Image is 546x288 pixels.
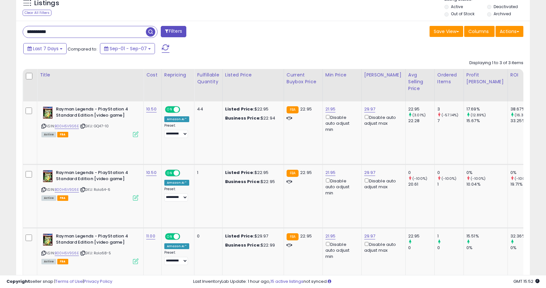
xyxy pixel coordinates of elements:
div: 0 [197,233,217,239]
a: 29.97 [364,106,376,112]
div: Title [40,72,141,78]
div: Amazon AI * [164,180,190,186]
div: Preset: [164,123,190,138]
div: Disable auto adjust max [364,241,400,253]
div: $22.94 [225,115,279,121]
span: Last 7 Days [33,45,59,52]
div: 0% [510,170,537,176]
a: 10.50 [146,106,157,112]
div: [PERSON_NAME] [364,72,403,78]
div: Preset: [164,250,190,265]
div: Amazon AI * [164,116,190,122]
div: 32.36% [510,233,537,239]
small: (3.01%) [412,112,426,118]
img: 5114pzaky9L._SL40_.jpg [41,170,54,183]
div: 10.04% [466,181,508,187]
small: FBA [287,233,299,240]
small: (-100%) [515,176,530,181]
div: Ordered Items [437,72,461,85]
div: $22.95 [225,170,279,176]
span: | SKU: GQ47-10 [80,123,109,129]
div: Repricing [164,72,192,78]
div: Last InventoryLab Update: 1 hour ago, not synced. [193,279,540,285]
span: ON [166,170,174,176]
b: Business Price: [225,179,261,185]
div: 1 [437,233,464,239]
div: 3 [437,106,464,112]
div: 22.95 [408,106,434,112]
b: Rayman Legends - PlayStation 4 Standard Edition [video game] [56,106,135,120]
div: 22.95 [408,233,434,239]
div: $22.95 [225,106,279,112]
div: Disable auto adjust max [364,114,400,126]
button: Actions [496,26,523,37]
div: $22.95 [225,179,279,185]
span: 22.95 [300,233,312,239]
small: (12.89%) [471,112,486,118]
small: (-100%) [471,176,486,181]
button: Columns [464,26,495,37]
button: Filters [161,26,186,37]
div: 0% [466,245,508,251]
div: 0 [437,170,464,176]
span: | SKU: Rola68-5 [80,250,111,256]
span: OFF [179,234,190,239]
span: All listings currently available for purchase on Amazon [41,195,56,201]
a: 10.50 [146,169,157,176]
span: FBA [57,195,68,201]
div: Cost [146,72,159,78]
label: Out of Stock [451,11,475,17]
div: 0% [510,245,537,251]
label: Archived [494,11,511,17]
div: 22.28 [408,118,434,124]
b: Business Price: [225,115,261,121]
span: FBA [57,132,68,137]
button: Last 7 Days [23,43,67,54]
div: 33.25% [510,118,537,124]
b: Listed Price: [225,169,255,176]
div: 44 [197,106,217,112]
a: Privacy Policy [84,278,112,284]
div: Amazon AI * [164,243,190,249]
span: Compared to: [68,46,97,52]
div: 0% [466,170,508,176]
small: (-57.14%) [442,112,458,118]
b: Listed Price: [225,106,255,112]
b: Listed Price: [225,233,255,239]
div: 0 [408,170,434,176]
div: 0 [437,245,464,251]
span: 22.95 [300,106,312,112]
div: $22.99 [225,242,279,248]
small: (16.3%) [515,112,528,118]
img: 5114pzaky9L._SL40_.jpg [41,233,54,246]
a: Terms of Use [55,278,83,284]
div: $29.97 [225,233,279,239]
div: seller snap | | [6,279,112,285]
span: OFF [179,170,190,176]
div: Avg Selling Price [408,72,432,92]
a: B00H5V9S6E [55,250,79,256]
button: Sep-01 - Sep-07 [100,43,155,54]
label: Deactivated [494,4,518,9]
a: B00H5V9S6E [55,123,79,129]
div: 1 [437,181,464,187]
a: 21.95 [325,169,336,176]
span: 22.95 [300,169,312,176]
div: Clear All Filters [23,10,51,16]
div: 38.67% [510,106,537,112]
div: Disable auto adjust min [325,241,356,259]
div: 1 [197,170,217,176]
div: Listed Price [225,72,281,78]
a: 29.97 [364,169,376,176]
div: 17.69% [466,106,508,112]
div: 15.67% [466,118,508,124]
button: Save View [430,26,463,37]
span: ON [166,107,174,112]
span: All listings currently available for purchase on Amazon [41,259,56,264]
span: FBA [57,259,68,264]
div: ASIN: [41,233,138,263]
span: Columns [468,28,489,35]
div: Fulfillable Quantity [197,72,219,85]
div: 15.51% [466,233,508,239]
span: Sep-01 - Sep-07 [110,45,147,52]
